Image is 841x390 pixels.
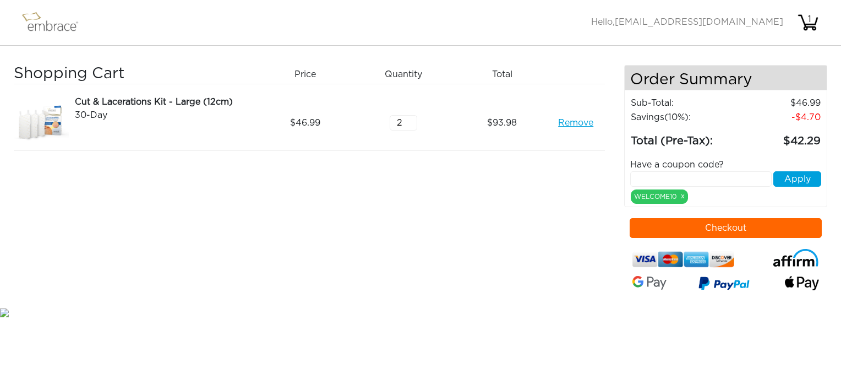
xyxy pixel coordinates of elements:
td: Sub-Total: [630,96,735,110]
span: [EMAIL_ADDRESS][DOMAIN_NAME] [615,18,783,26]
a: Remove [558,116,593,129]
span: Hello, [591,18,783,26]
img: fullApplePay.png [785,276,819,290]
div: Price [260,65,358,84]
img: cart [797,12,819,34]
td: 46.99 [735,96,821,110]
img: affirm-logo.svg [773,249,819,267]
td: Savings : [630,110,735,124]
h4: Order Summary [625,66,827,90]
img: credit-cards.png [632,249,735,270]
span: 46.99 [290,116,320,129]
span: 93.98 [487,116,517,129]
button: Apply [773,171,821,187]
td: Total (Pre-Tax): [630,124,735,150]
img: paypal-v3.png [698,274,750,295]
div: Cut & Lacerations Kit - Large (12cm) [75,95,252,109]
a: x [681,191,685,201]
a: 1 [797,18,819,26]
div: Have a coupon code? [622,158,830,171]
span: Quantity [385,68,422,81]
div: WELCOME10 [631,189,688,204]
img: logo.png [19,9,91,36]
div: 1 [799,13,821,26]
img: Google-Pay-Logo.svg [632,276,667,290]
span: (10%) [664,113,689,122]
td: 42.29 [735,124,821,150]
div: 30-Day [75,109,252,122]
div: Total [457,65,555,84]
h3: Shopping Cart [14,65,252,84]
td: 4.70 [735,110,821,124]
button: Checkout [630,218,822,238]
img: b8104fea-8da9-11e7-a57a-02e45ca4b85b.jpeg [14,95,69,150]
